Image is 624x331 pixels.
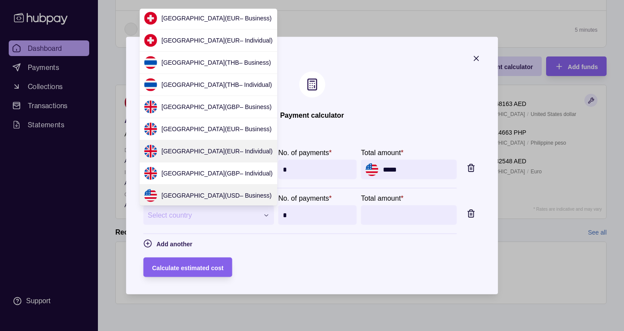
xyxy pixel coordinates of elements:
span: [GEOGRAPHIC_DATA] ( EUR – Individual ) [161,148,272,155]
span: [GEOGRAPHIC_DATA] ( GBP – Business ) [161,103,272,110]
span: [GEOGRAPHIC_DATA] ( EUR – Business ) [161,126,272,132]
img: gb [144,167,157,180]
img: ch [144,34,157,47]
img: ch [144,12,157,25]
span: [GEOGRAPHIC_DATA] ( THB – Business ) [161,59,271,66]
span: [GEOGRAPHIC_DATA] ( GBP – Individual ) [161,170,273,177]
img: th [144,56,157,69]
img: th [144,78,157,91]
span: [GEOGRAPHIC_DATA] ( USD – Business ) [161,192,272,199]
img: gb [144,145,157,158]
img: gb [144,122,157,136]
span: [GEOGRAPHIC_DATA] ( EUR – Individual ) [161,37,272,44]
img: gb [144,100,157,113]
span: [GEOGRAPHIC_DATA] ( EUR – Business ) [161,15,272,22]
img: us [144,189,157,202]
span: [GEOGRAPHIC_DATA] ( THB – Individual ) [161,81,272,88]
